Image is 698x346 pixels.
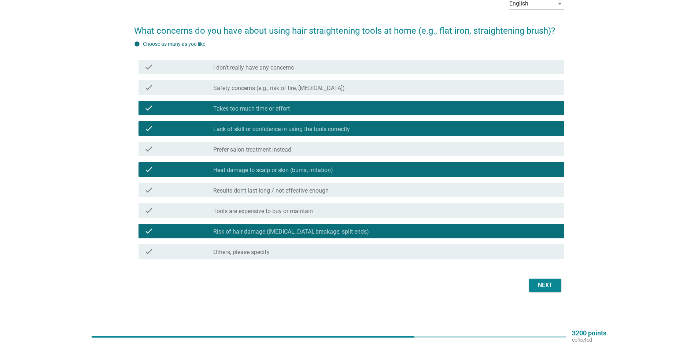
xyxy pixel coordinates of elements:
i: check [144,206,153,215]
label: Takes too much time or effort [213,105,290,112]
p: collected [572,336,606,343]
label: Risk of hair damage ([MEDICAL_DATA], breakage, split ends) [213,228,369,235]
h2: What concerns do you have about using hair straightening tools at home (e.g., flat iron, straight... [134,17,564,37]
i: check [144,83,153,92]
div: Next [535,281,555,290]
button: Next [529,279,561,292]
label: I don’t really have any concerns [213,64,294,71]
label: Others, please specify [213,249,270,256]
i: check [144,145,153,153]
i: check [144,104,153,112]
i: check [144,247,153,256]
label: Heat damage to scalp or skin (burns, irritation) [213,167,333,174]
label: Results don’t last long / not effective enough [213,187,329,194]
p: 3200 points [572,330,606,336]
i: check [144,124,153,133]
label: Lack of skill or confidence in using the tools correctly [213,126,350,133]
i: check [144,165,153,174]
label: Safety concerns (e.g., risk of fire, [MEDICAL_DATA]) [213,85,345,92]
div: English [509,0,528,7]
i: check [144,227,153,235]
label: Choose as many as you like [143,41,205,47]
i: check [144,186,153,194]
i: info [134,41,140,47]
i: check [144,63,153,71]
label: Prefer salon treatment instead [213,146,291,153]
label: Tools are expensive to buy or maintain [213,208,313,215]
